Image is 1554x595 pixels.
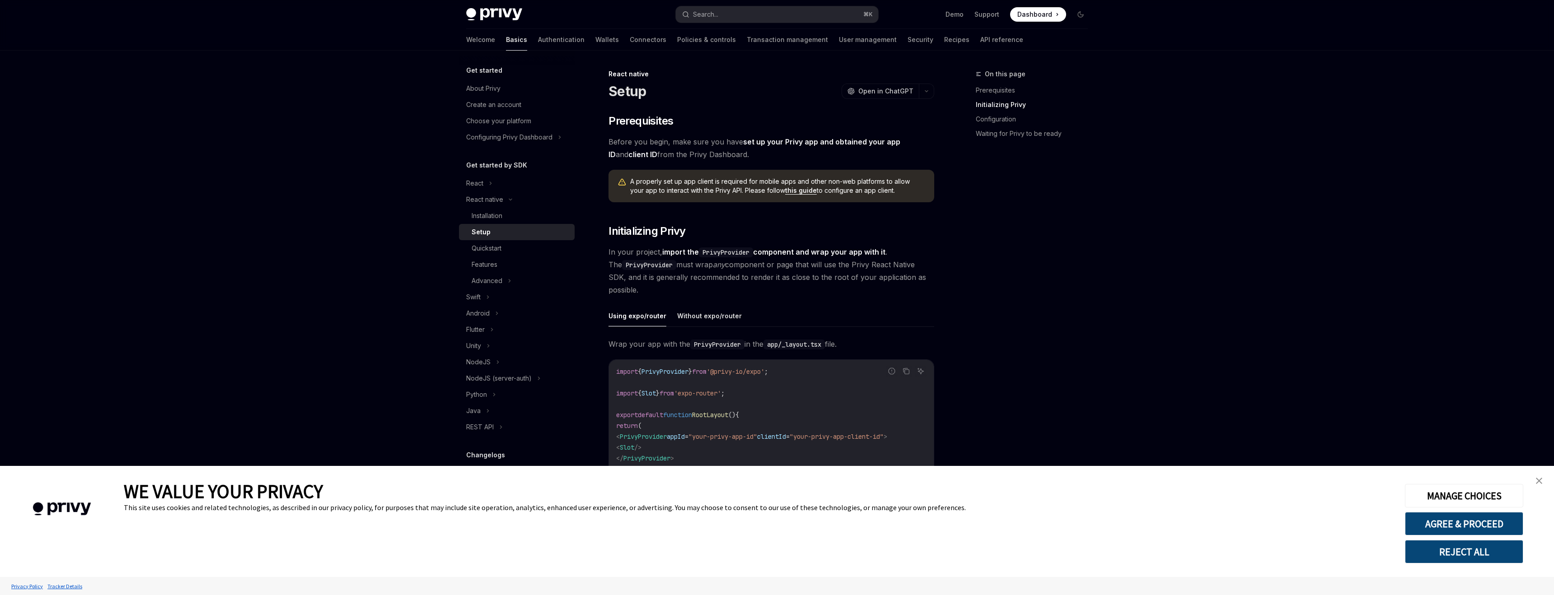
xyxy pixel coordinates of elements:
[660,389,674,397] span: from
[839,29,897,51] a: User management
[459,80,575,97] a: About Privy
[886,365,898,377] button: Report incorrect code
[1073,7,1088,22] button: Toggle dark mode
[638,367,641,376] span: {
[616,443,620,451] span: <
[466,29,495,51] a: Welcome
[638,411,663,419] span: default
[616,465,623,473] span: );
[976,112,1095,126] a: Configuration
[667,432,685,441] span: appId
[676,6,878,23] button: Search...⌘K
[472,275,502,286] div: Advanced
[699,247,753,257] code: PrivyProvider
[900,365,912,377] button: Copy the contents from the code block
[472,227,491,237] div: Setup
[608,83,646,99] h1: Setup
[618,178,627,187] svg: Warning
[14,489,110,529] img: company logo
[980,29,1023,51] a: API reference
[976,98,1095,112] a: Initializing Privy
[466,357,491,367] div: NodeJS
[688,367,692,376] span: }
[674,389,721,397] span: 'expo-router'
[466,340,481,351] div: Unity
[608,137,900,159] a: set up your Privy app and obtained your app ID
[472,210,502,221] div: Installation
[638,422,641,430] span: (
[692,411,728,419] span: RootLayout
[786,432,790,441] span: =
[466,373,532,384] div: NodeJS (server-auth)
[747,29,828,51] a: Transaction management
[608,135,934,161] span: Before you begin, make sure you have and from the Privy Dashboard.
[764,367,768,376] span: ;
[677,305,742,326] button: Without expo/router
[472,243,501,254] div: Quickstart
[608,338,934,350] span: Wrap your app with the in the file.
[707,367,764,376] span: '@privy-io/expo'
[466,422,494,432] div: REST API
[45,578,84,594] a: Tracker Details
[623,454,670,462] span: PrivyProvider
[688,432,757,441] span: "your-privy-app-id"
[757,432,786,441] span: clientId
[466,8,522,21] img: dark logo
[785,186,817,195] a: this guide
[1405,484,1523,507] button: MANAGE CHOICES
[466,178,483,189] div: React
[858,87,913,96] span: Open in ChatGPT
[1405,512,1523,535] button: AGREE & PROCEED
[616,411,638,419] span: export
[641,389,656,397] span: Slot
[763,339,825,349] code: app/_layout.tsx
[466,308,490,319] div: Android
[620,443,634,451] span: Slot
[620,432,667,441] span: PrivyProvider
[713,260,725,269] em: any
[790,432,884,441] span: "your-privy-app-client-id"
[466,160,527,171] h5: Get started by SDK
[884,432,887,441] span: >
[466,99,521,110] div: Create an account
[842,84,919,99] button: Open in ChatGPT
[616,422,638,430] span: return
[608,114,673,128] span: Prerequisites
[944,29,969,51] a: Recipes
[728,411,735,419] span: ()
[628,150,657,159] a: client ID
[466,405,481,416] div: Java
[1017,10,1052,19] span: Dashboard
[466,389,487,400] div: Python
[915,365,927,377] button: Ask AI
[459,97,575,113] a: Create an account
[622,260,676,270] code: PrivyProvider
[1405,540,1523,563] button: REJECT ALL
[1536,478,1542,484] img: close banner
[608,246,934,296] span: In your project, . The must wrap component or page that will use the Privy React Native SDK, and ...
[616,432,620,441] span: <
[908,29,933,51] a: Security
[976,126,1095,141] a: Waiting for Privy to be ready
[124,503,1391,512] div: This site uses cookies and related technologies, as described in our privacy policy, for purposes...
[466,450,505,460] h5: Changelogs
[506,29,527,51] a: Basics
[466,116,531,126] div: Choose your platform
[608,70,934,79] div: React native
[656,389,660,397] span: }
[1530,472,1548,490] a: close banner
[662,247,885,256] strong: import the component and wrap your app with it
[721,389,725,397] span: ;
[466,132,552,143] div: Configuring Privy Dashboard
[472,259,497,270] div: Features
[608,305,666,326] button: Using expo/router
[538,29,585,51] a: Authentication
[630,177,925,195] span: A properly set up app client is required for mobile apps and other non-web platforms to allow you...
[692,367,707,376] span: from
[616,389,638,397] span: import
[641,367,688,376] span: PrivyProvider
[466,83,501,94] div: About Privy
[466,324,485,335] div: Flutter
[690,339,744,349] code: PrivyProvider
[124,479,323,503] span: WE VALUE YOUR PRIVACY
